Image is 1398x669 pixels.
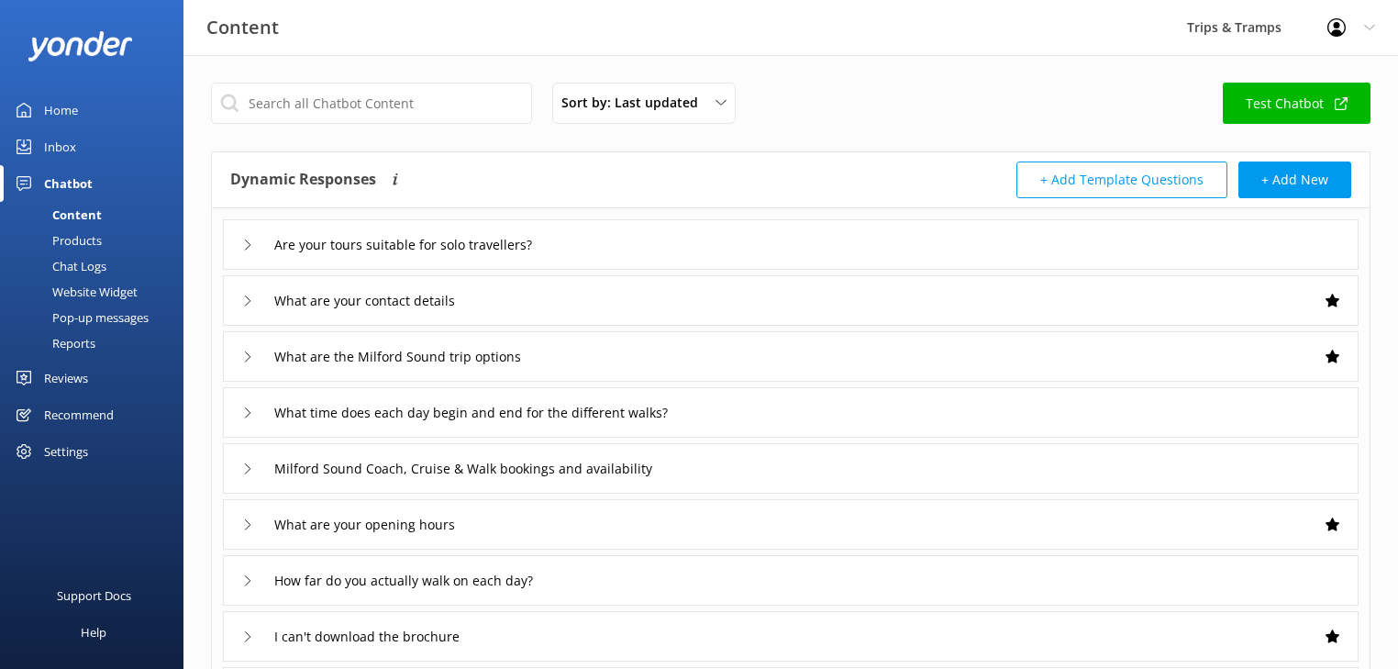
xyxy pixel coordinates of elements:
div: Chat Logs [11,253,106,279]
a: Products [11,228,183,253]
div: Home [44,92,78,128]
button: + Add Template Questions [1016,162,1227,198]
a: Reports [11,330,183,356]
a: Website Widget [11,279,183,305]
input: Search all Chatbot Content [211,83,532,124]
div: Support Docs [57,577,131,614]
div: Reviews [44,360,88,396]
div: Content [11,202,102,228]
div: Settings [44,433,88,470]
div: Pop-up messages [11,305,149,330]
div: Inbox [44,128,76,165]
a: Test Chatbot [1223,83,1370,124]
a: Pop-up messages [11,305,183,330]
div: Recommend [44,396,114,433]
div: Reports [11,330,95,356]
img: yonder-white-logo.png [28,31,133,61]
div: Chatbot [44,165,93,202]
h4: Dynamic Responses [230,162,376,198]
div: Help [81,614,106,651]
div: Products [11,228,102,253]
button: + Add New [1238,162,1351,198]
a: Content [11,202,183,228]
a: Chat Logs [11,253,183,279]
span: Sort by: Last updated [561,93,709,113]
h3: Content [206,13,279,42]
div: Website Widget [11,279,138,305]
